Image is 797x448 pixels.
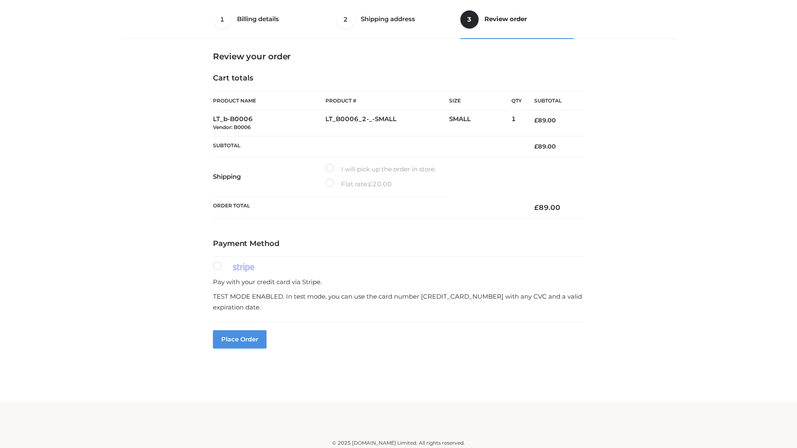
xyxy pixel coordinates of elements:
th: Product Name [213,91,325,110]
bdi: 89.00 [534,117,556,124]
button: Place order [213,330,266,348]
span: £ [368,180,372,188]
label: I will pick up the order in store. [325,164,436,175]
p: TEST MODE ENABLED. In test mode, you can use the card number [CREDIT_CARD_NUMBER] with any CVC an... [213,291,584,312]
th: Size [449,92,507,110]
h3: Review your order [213,51,584,61]
td: SMALL [449,110,511,136]
td: LT_b-B0006 [213,110,325,136]
bdi: 89.00 [534,203,560,212]
bdi: 89.00 [534,143,556,150]
p: Pay with your credit card via Stripe. [213,277,584,287]
label: Flat rate: [325,179,392,190]
td: 1 [511,110,522,136]
th: Qty [511,91,522,110]
bdi: 20.00 [368,180,392,188]
h4: Cart totals [213,74,584,83]
th: Subtotal [522,92,584,110]
th: Shipping [213,157,325,197]
th: Subtotal [213,136,522,156]
span: £ [534,117,538,124]
td: LT_B0006_2-_-SMALL [325,110,449,136]
div: © 2025 [DOMAIN_NAME] Limited. All rights reserved. [123,439,674,447]
h4: Payment Method [213,239,584,248]
span: £ [534,203,539,212]
small: Vendor: B0006 [213,124,251,130]
th: Order Total [213,197,522,219]
th: Product # [325,91,449,110]
span: £ [534,143,538,150]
